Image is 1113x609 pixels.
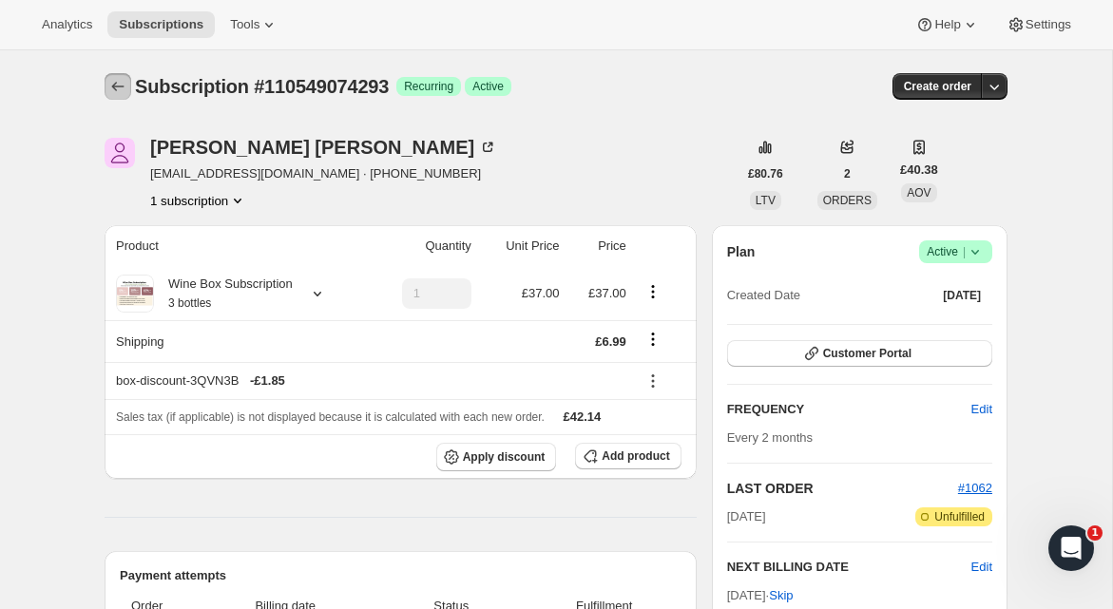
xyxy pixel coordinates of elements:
[150,164,497,183] span: [EMAIL_ADDRESS][DOMAIN_NAME] · [PHONE_NUMBER]
[250,371,285,390] span: - £1.85
[727,588,794,602] span: [DATE] ·
[150,191,247,210] button: Product actions
[971,400,992,419] span: Edit
[833,161,862,187] button: 2
[727,479,958,498] h2: LAST ORDER
[927,242,985,261] span: Active
[120,566,681,585] h2: Payment attempts
[150,138,497,157] div: [PERSON_NAME] [PERSON_NAME]
[892,73,983,100] button: Create order
[943,288,981,303] span: [DATE]
[105,138,135,168] span: Andrew Whelan
[436,443,557,471] button: Apply discount
[595,334,626,349] span: £6.99
[230,17,259,32] span: Tools
[907,186,931,200] span: AOV
[564,409,602,424] span: £42.14
[42,17,92,32] span: Analytics
[116,410,545,424] span: Sales tax (if applicable) is not displayed because it is calculated with each new order.
[566,225,632,267] th: Price
[368,225,477,267] th: Quantity
[602,448,669,464] span: Add product
[737,161,795,187] button: £80.76
[404,79,453,94] span: Recurring
[638,281,668,302] button: Product actions
[958,479,992,498] button: #1062
[727,400,971,419] h2: FREQUENCY
[105,73,131,100] button: Subscriptions
[934,509,985,524] span: Unfulfilled
[116,275,154,313] img: product img
[472,79,504,94] span: Active
[727,558,971,577] h2: NEXT BILLING DATE
[900,161,938,180] span: £40.38
[168,296,211,310] small: 3 bottles
[756,194,776,207] span: LTV
[727,286,800,305] span: Created Date
[727,340,992,367] button: Customer Portal
[1087,525,1103,541] span: 1
[638,329,668,350] button: Shipping actions
[769,586,793,605] span: Skip
[844,166,851,181] span: 2
[116,371,626,390] div: box-discount-3QVN3B
[575,443,681,469] button: Add product
[135,76,389,97] span: Subscription #110549074293
[588,286,626,300] span: £37.00
[107,11,215,38] button: Subscriptions
[522,286,560,300] span: £37.00
[960,394,1004,425] button: Edit
[463,449,546,465] span: Apply discount
[931,282,992,309] button: [DATE]
[1026,17,1071,32] span: Settings
[727,430,813,445] span: Every 2 months
[219,11,290,38] button: Tools
[1048,525,1094,571] iframe: Intercom live chat
[727,242,756,261] h2: Plan
[995,11,1083,38] button: Settings
[727,507,766,526] span: [DATE]
[119,17,203,32] span: Subscriptions
[30,11,104,38] button: Analytics
[823,346,912,361] span: Customer Portal
[904,11,990,38] button: Help
[105,320,368,362] th: Shipping
[154,275,293,313] div: Wine Box Subscription
[963,244,966,259] span: |
[748,166,783,181] span: £80.76
[958,481,992,495] a: #1062
[105,225,368,267] th: Product
[904,79,971,94] span: Create order
[934,17,960,32] span: Help
[823,194,872,207] span: ORDERS
[971,558,992,577] button: Edit
[477,225,566,267] th: Unit Price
